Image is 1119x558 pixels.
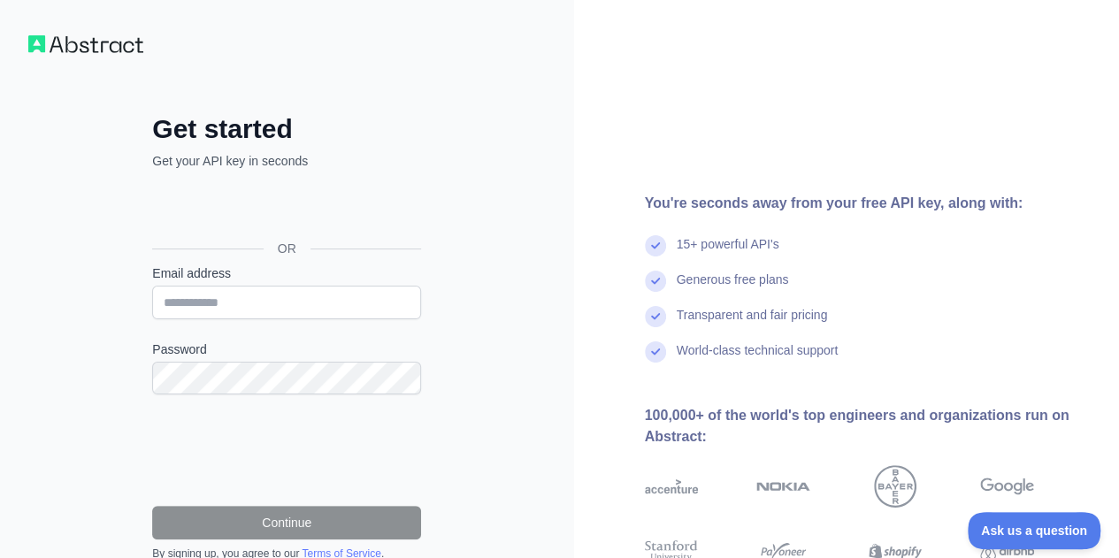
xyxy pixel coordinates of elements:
[677,271,789,306] div: Generous free plans
[152,506,421,539] button: Continue
[645,465,699,508] img: accenture
[645,306,666,327] img: check mark
[152,152,421,170] p: Get your API key in seconds
[756,465,810,508] img: nokia
[264,240,310,257] span: OR
[152,264,421,282] label: Email address
[143,189,426,228] iframe: 「使用 Google 帳戶登入」按鈕
[152,416,421,485] iframe: reCAPTCHA
[152,113,421,145] h2: Get started
[645,271,666,292] img: check mark
[980,465,1034,508] img: google
[645,405,1092,447] div: 100,000+ of the world's top engineers and organizations run on Abstract:
[645,235,666,256] img: check mark
[645,193,1092,214] div: You're seconds away from your free API key, along with:
[874,465,916,508] img: bayer
[645,341,666,363] img: check mark
[152,340,421,358] label: Password
[677,341,839,377] div: World-class technical support
[28,35,143,53] img: Workflow
[677,306,828,341] div: Transparent and fair pricing
[968,512,1101,549] iframe: Toggle Customer Support
[677,235,779,271] div: 15+ powerful API's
